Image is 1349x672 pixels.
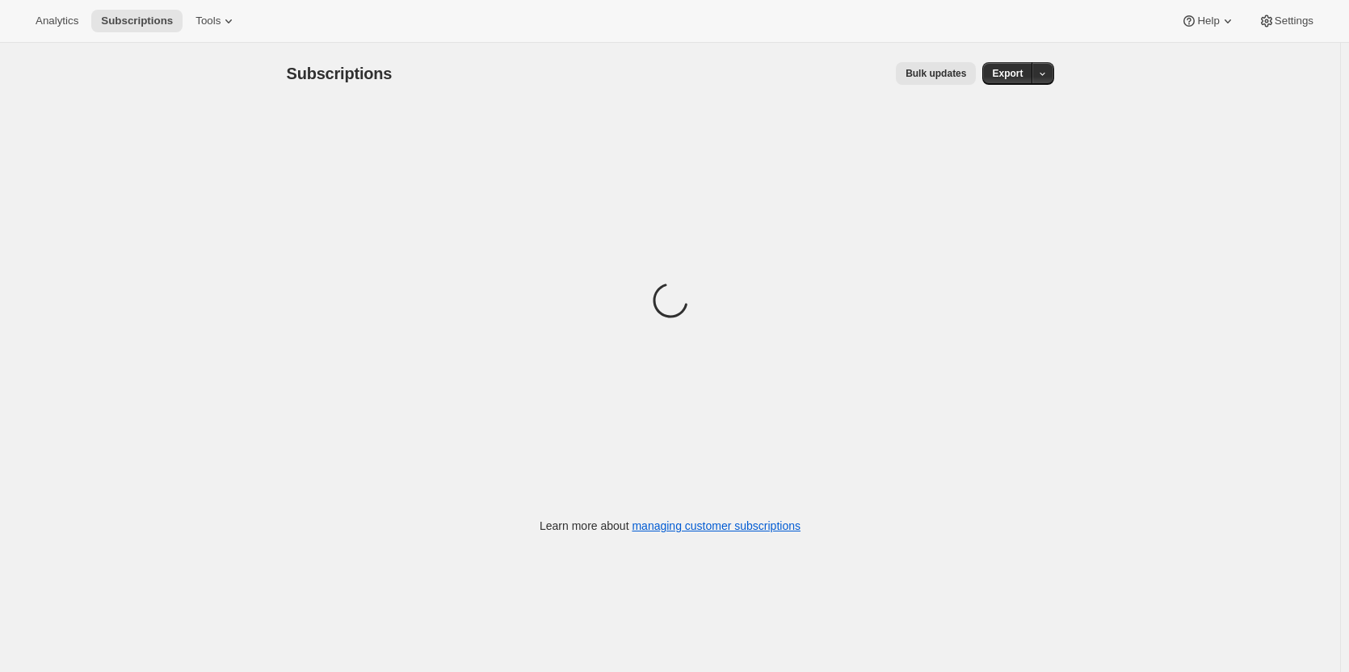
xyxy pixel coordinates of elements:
[982,62,1032,85] button: Export
[101,15,173,27] span: Subscriptions
[992,67,1023,80] span: Export
[287,65,393,82] span: Subscriptions
[540,518,801,534] p: Learn more about
[1249,10,1323,32] button: Settings
[36,15,78,27] span: Analytics
[906,67,966,80] span: Bulk updates
[186,10,246,32] button: Tools
[1171,10,1245,32] button: Help
[896,62,976,85] button: Bulk updates
[26,10,88,32] button: Analytics
[1275,15,1313,27] span: Settings
[91,10,183,32] button: Subscriptions
[1197,15,1219,27] span: Help
[195,15,221,27] span: Tools
[632,519,801,532] a: managing customer subscriptions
